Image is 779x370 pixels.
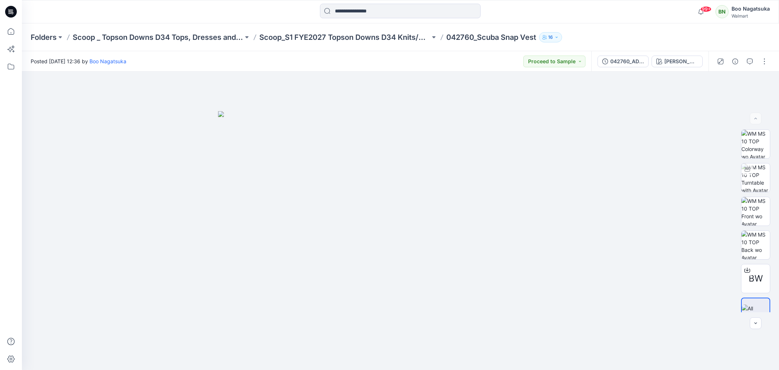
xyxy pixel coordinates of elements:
span: BW [749,272,763,285]
span: 99+ [700,6,711,12]
a: Boo Nagatsuka [89,58,126,64]
div: Walmart [732,13,770,19]
img: eyJhbGciOiJIUzI1NiIsImtpZCI6IjAiLCJzbHQiOiJzZXMiLCJ0eXAiOiJKV1QifQ.eyJkYXRhIjp7InR5cGUiOiJzdG9yYW... [218,111,583,370]
a: Scoop_S1 FYE2027 Topson Downs D34 Knits/Woven [259,32,430,42]
div: [PERSON_NAME] [664,57,698,65]
div: 042760_ADM FULL_Rev1_Scuba Snap Vest [610,57,644,65]
button: 042760_ADM FULL_Rev1_Scuba Snap Vest [597,56,649,67]
a: Scoop _ Topson Downs D34 Tops, Dresses and Sets [73,32,243,42]
img: WM MS 10 TOP Back wo Avatar [741,231,770,259]
button: 16 [539,32,562,42]
button: Details [729,56,741,67]
a: Folders [31,32,57,42]
img: WM MS 10 TOP Colorway wo Avatar [741,130,770,158]
img: WM MS 10 TOP Turntable with Avatar [741,163,770,192]
img: WM MS 10 TOP Front wo Avatar [741,197,770,226]
div: Boo Nagatsuka [732,4,770,13]
span: Posted [DATE] 12:36 by [31,57,126,65]
p: 16 [548,33,553,41]
button: [PERSON_NAME] [652,56,703,67]
img: All colorways [742,305,770,320]
p: 042760_Scuba Snap Vest [446,32,536,42]
div: BN [715,5,729,18]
